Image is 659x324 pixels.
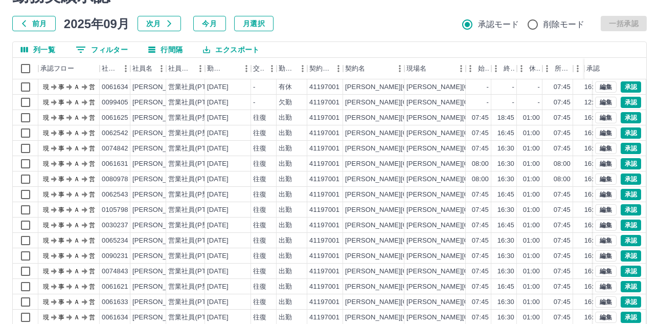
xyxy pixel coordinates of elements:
button: 編集 [595,158,617,169]
div: 01:00 [523,221,540,230]
button: 次月 [138,16,181,31]
div: [DATE] [207,221,229,230]
div: 営業社員(P契約) [168,113,218,123]
div: 交通費 [251,58,277,79]
div: 営業社員(PT契約) [168,251,222,261]
div: 社員区分 [168,58,193,79]
button: フィルター表示 [67,42,136,57]
button: 承認 [621,235,641,246]
div: 出勤 [279,144,292,154]
text: 事 [58,99,64,106]
button: 行間隔 [140,42,191,57]
text: 事 [58,206,64,213]
div: 勤務区分 [277,58,307,79]
div: 所定開始 [555,58,571,79]
div: 18:45 [497,113,514,123]
div: 08:00 [554,175,571,184]
div: [PERSON_NAME][GEOGRAPHIC_DATA] [345,190,471,200]
text: 事 [58,191,64,198]
text: Ａ [74,222,80,229]
button: 承認 [621,281,641,292]
span: 承認モード [478,18,519,31]
div: [PERSON_NAME] [132,98,188,107]
div: 07:45 [554,113,571,123]
text: Ａ [74,114,80,121]
button: 列選択 [13,42,63,57]
div: [PERSON_NAME][GEOGRAPHIC_DATA] [345,159,471,169]
div: 往復 [253,221,266,230]
button: エクスポート [195,42,267,57]
div: 16:45 [497,128,514,138]
div: [DATE] [207,175,229,184]
div: 01:00 [523,251,540,261]
div: [PERSON_NAME][GEOGRAPHIC_DATA]学校給食センター [406,175,586,184]
div: [PERSON_NAME] [132,144,188,154]
button: メニュー [118,61,133,76]
div: 41197001 [309,251,339,261]
div: - [253,98,255,107]
button: 月選択 [234,16,274,31]
div: [DATE] [207,236,229,246]
button: 承認 [621,189,641,200]
div: - [538,98,540,107]
div: 承認フロー [40,58,74,79]
div: 営業社員(PT契約) [168,98,222,107]
text: 現 [43,160,49,167]
button: メニュー [239,61,254,76]
text: Ａ [74,252,80,260]
button: 承認 [621,97,641,108]
div: 契約コード [309,58,331,79]
div: [PERSON_NAME][GEOGRAPHIC_DATA]学校給食センター [406,190,586,200]
text: Ａ [74,237,80,244]
div: [PERSON_NAME][GEOGRAPHIC_DATA] [345,236,471,246]
div: 07:45 [472,190,489,200]
div: 41197001 [309,82,339,92]
div: 07:45 [554,82,571,92]
div: 16:45 [584,128,601,138]
div: 0080978 [102,175,128,184]
div: 営業社員(P契約) [168,128,218,138]
div: 16:30 [584,144,601,154]
div: 07:45 [554,144,571,154]
div: 出勤 [279,190,292,200]
div: 07:45 [472,236,489,246]
div: 承認 [586,58,600,79]
div: 社員番号 [102,58,118,79]
div: [DATE] [207,82,229,92]
div: 0105798 [102,205,128,215]
button: 編集 [595,189,617,200]
button: 承認 [621,220,641,231]
text: 営 [89,237,95,244]
button: 承認 [621,158,641,169]
div: [PERSON_NAME][GEOGRAPHIC_DATA]学校給食センター [406,144,586,154]
button: メニュー [392,61,407,76]
div: 出勤 [279,128,292,138]
div: 出勤 [279,159,292,169]
div: [PERSON_NAME][GEOGRAPHIC_DATA] [345,175,471,184]
div: 16:30 [497,251,514,261]
text: 営 [89,222,95,229]
div: 07:45 [472,128,489,138]
div: 出勤 [279,236,292,246]
text: 現 [43,145,49,152]
button: 編集 [595,174,617,185]
button: 今月 [193,16,226,31]
div: 往復 [253,113,266,123]
div: [PERSON_NAME][GEOGRAPHIC_DATA]学校給食センター [406,221,586,230]
div: 01:00 [523,159,540,169]
div: 休憩 [529,58,540,79]
div: 営業社員(PT契約) [168,144,222,154]
button: 編集 [595,235,617,246]
div: [PERSON_NAME][GEOGRAPHIC_DATA]学校給食センター [406,113,586,123]
text: Ａ [74,191,80,198]
div: 16:30 [497,144,514,154]
div: [PERSON_NAME] [132,251,188,261]
button: 編集 [595,81,617,93]
button: 編集 [595,220,617,231]
button: メニュー [193,61,208,76]
div: 契約名 [343,58,404,79]
div: 営業社員(P契約) [168,190,218,200]
div: [PERSON_NAME][GEOGRAPHIC_DATA]学校給食センター [406,82,586,92]
text: Ａ [74,99,80,106]
div: 07:45 [554,205,571,215]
